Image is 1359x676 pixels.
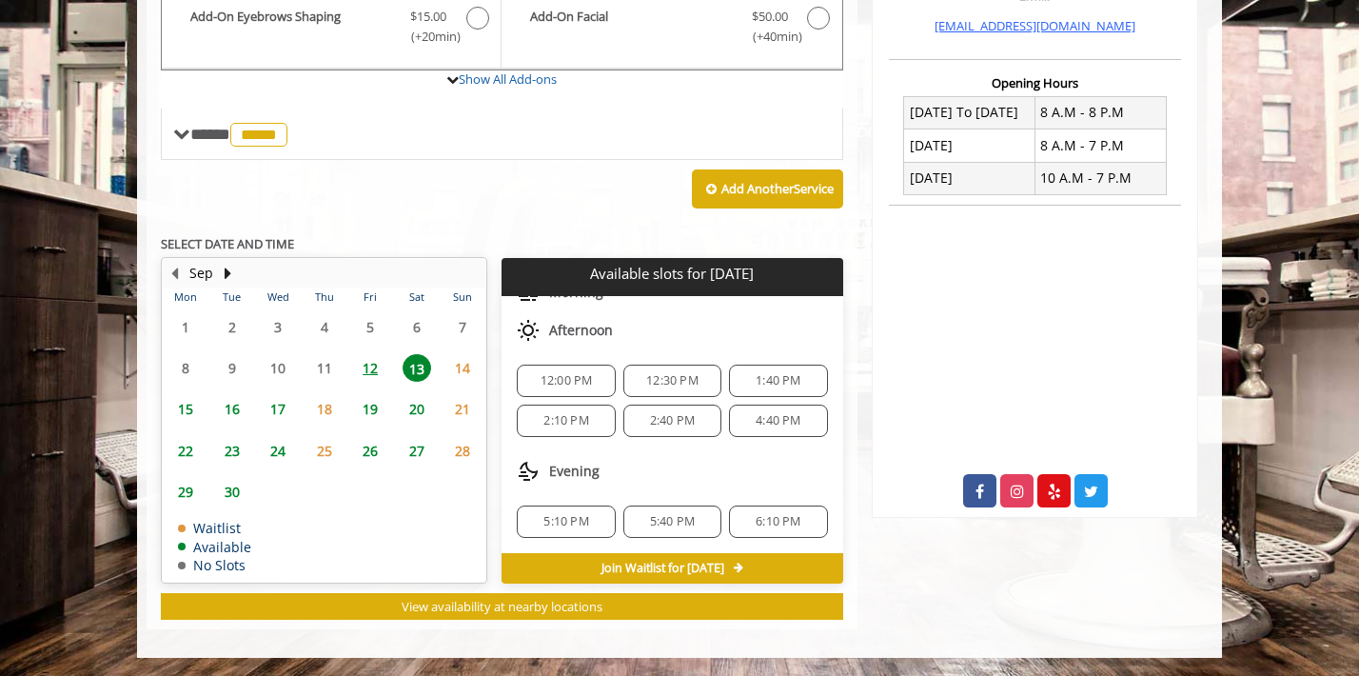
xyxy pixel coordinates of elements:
[178,540,251,554] td: Available
[163,471,208,512] td: Select day29
[756,373,800,388] span: 1:40 PM
[511,7,832,51] label: Add-On Facial
[393,288,439,307] th: Sat
[1034,96,1166,129] td: 8 A.M - 8 P.M
[650,514,695,529] span: 5:40 PM
[904,96,1035,129] td: [DATE] To [DATE]
[218,478,246,506] span: 30
[729,506,827,538] div: 6:10 PM
[530,7,732,47] b: Add-On Facial
[161,235,294,252] b: SELECT DATE AND TIME
[448,395,477,423] span: 21
[889,76,1181,89] h3: Opening Hours
[171,478,200,506] span: 29
[623,506,721,538] div: 5:40 PM
[543,514,588,529] span: 5:10 PM
[347,429,393,470] td: Select day26
[163,429,208,470] td: Select day22
[752,7,788,27] span: $50.00
[208,288,254,307] th: Tue
[163,388,208,429] td: Select day15
[178,558,251,572] td: No Slots
[1034,129,1166,162] td: 8 A.M - 7 P.M
[517,365,615,397] div: 12:00 PM
[729,405,827,437] div: 4:40 PM
[601,561,724,576] span: Join Waitlist for [DATE]
[549,464,600,479] span: Evening
[403,437,431,465] span: 27
[347,388,393,429] td: Select day19
[440,388,486,429] td: Select day21
[440,288,486,307] th: Sun
[171,437,200,465] span: 22
[756,413,800,428] span: 4:40 PM
[171,395,200,423] span: 15
[549,323,613,338] span: Afternoon
[517,460,540,483] img: evening slots
[403,395,431,423] span: 20
[517,319,540,342] img: afternoon slots
[509,266,835,282] p: Available slots for [DATE]
[356,395,384,423] span: 19
[393,348,439,388] td: Select day13
[448,437,477,465] span: 28
[401,27,457,47] span: (+20min )
[729,365,827,397] div: 1:40 PM
[167,263,182,284] button: Previous Month
[178,521,251,535] td: Waitlist
[517,405,615,437] div: 2:10 PM
[264,395,292,423] span: 17
[220,263,235,284] button: Next Month
[161,593,843,621] button: View availability at nearby locations
[543,413,588,428] span: 2:10 PM
[393,429,439,470] td: Select day27
[549,285,603,300] span: Morning
[403,354,431,382] span: 13
[208,429,254,470] td: Select day23
[541,373,593,388] span: 12:00 PM
[741,27,798,47] span: (+40min )
[692,169,843,209] button: Add AnotherService
[255,429,301,470] td: Select day24
[218,437,246,465] span: 23
[410,7,446,27] span: $15.00
[623,365,721,397] div: 12:30 PM
[646,373,699,388] span: 12:30 PM
[517,506,615,538] div: 5:10 PM
[218,395,246,423] span: 16
[264,437,292,465] span: 24
[163,288,208,307] th: Mon
[1034,162,1166,194] td: 10 A.M - 7 P.M
[650,413,695,428] span: 2:40 PM
[301,388,346,429] td: Select day18
[393,388,439,429] td: Select day20
[356,437,384,465] span: 26
[904,162,1035,194] td: [DATE]
[347,288,393,307] th: Fri
[208,388,254,429] td: Select day16
[189,263,213,284] button: Sep
[756,514,800,529] span: 6:10 PM
[255,388,301,429] td: Select day17
[301,288,346,307] th: Thu
[347,348,393,388] td: Select day12
[208,471,254,512] td: Select day30
[171,7,491,51] label: Add-On Eyebrows Shaping
[935,17,1135,34] a: [EMAIL_ADDRESS][DOMAIN_NAME]
[402,598,602,615] span: View availability at nearby locations
[301,429,346,470] td: Select day25
[255,288,301,307] th: Wed
[448,354,477,382] span: 14
[440,348,486,388] td: Select day14
[904,129,1035,162] td: [DATE]
[310,437,339,465] span: 25
[310,395,339,423] span: 18
[721,180,834,197] b: Add Another Service
[356,354,384,382] span: 12
[440,429,486,470] td: Select day28
[190,7,391,47] b: Add-On Eyebrows Shaping
[623,405,721,437] div: 2:40 PM
[459,70,557,88] a: Show All Add-ons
